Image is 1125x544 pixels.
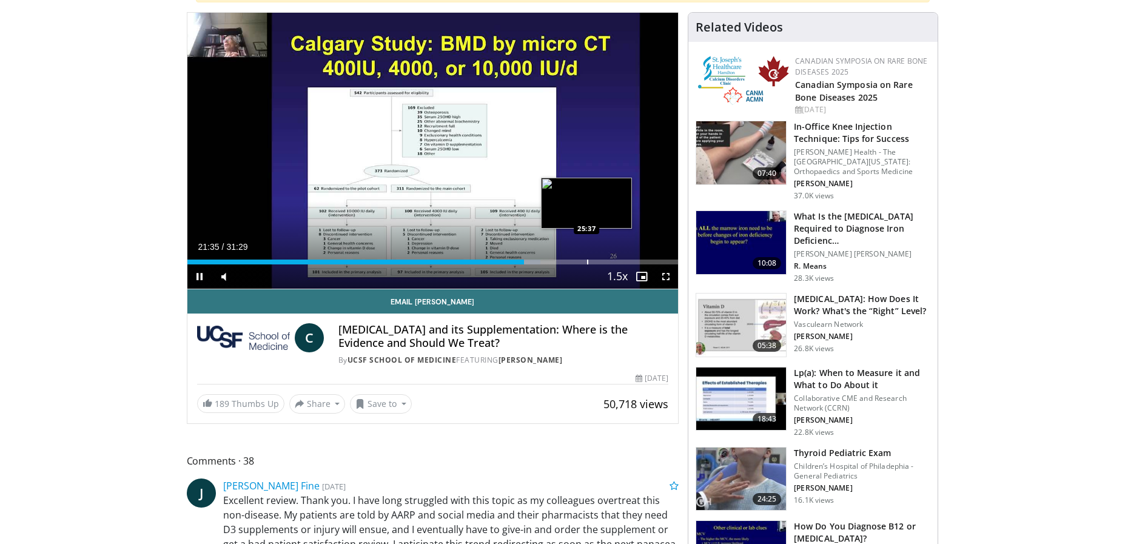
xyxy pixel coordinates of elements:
[753,413,782,425] span: 18:43
[187,260,679,264] div: Progress Bar
[696,447,930,511] a: 24:25 Thyroid Pediatric Exam Children’s Hospital of Philadephia - General Pediatrics [PERSON_NAME...
[794,320,930,329] p: Vasculearn Network
[794,483,930,493] p: [PERSON_NAME]
[605,264,630,289] button: Playback Rate
[222,242,224,252] span: /
[794,428,834,437] p: 22.8K views
[499,355,563,365] a: [PERSON_NAME]
[187,264,212,289] button: Pause
[696,121,786,184] img: 9b54ede4-9724-435c-a780-8950048db540.150x105_q85_crop-smart_upscale.jpg
[187,479,216,508] a: J
[794,179,930,189] p: [PERSON_NAME]
[753,257,782,269] span: 10:08
[794,293,930,317] h3: [MEDICAL_DATA]: How Does It Work? What's the “Right” Level?
[794,495,834,505] p: 16.1K views
[696,367,930,437] a: 18:43 Lp(a): When to Measure it and What to Do About it Collaborative CME and Research Network (C...
[198,242,220,252] span: 21:35
[295,323,324,352] a: C
[794,367,930,391] h3: Lp(a): When to Measure it and What to Do About it
[794,415,930,425] p: [PERSON_NAME]
[197,323,290,352] img: UCSF School of Medicine
[696,368,786,431] img: 7a20132b-96bf-405a-bedd-783937203c38.150x105_q85_crop-smart_upscale.jpg
[795,79,913,103] a: Canadian Symposia on Rare Bone Diseases 2025
[187,13,679,289] video-js: Video Player
[794,261,930,271] p: R. Means
[541,178,632,229] img: image.jpeg
[794,447,930,459] h3: Thyroid Pediatric Exam
[197,394,284,413] a: 189 Thumbs Up
[338,323,668,349] h4: [MEDICAL_DATA] and its Supplementation: Where is the Evidence and Should We Treat?
[696,294,786,357] img: 8daf03b8-df50-44bc-88e2-7c154046af55.150x105_q85_crop-smart_upscale.jpg
[795,56,927,77] a: Canadian Symposia on Rare Bone Diseases 2025
[794,147,930,176] p: [PERSON_NAME] Health - The [GEOGRAPHIC_DATA][US_STATE]: Orthopaedics and Sports Medicine
[795,104,928,115] div: [DATE]
[696,210,930,283] a: 10:08 What Is the [MEDICAL_DATA] Required to Diagnose Iron Deficienc… [PERSON_NAME] [PERSON_NAME]...
[350,394,412,414] button: Save to
[212,264,236,289] button: Mute
[223,479,320,492] a: [PERSON_NAME] Fine
[794,249,930,259] p: [PERSON_NAME] [PERSON_NAME]
[794,332,930,341] p: [PERSON_NAME]
[696,293,930,357] a: 05:38 [MEDICAL_DATA]: How Does It Work? What's the “Right” Level? Vasculearn Network [PERSON_NAME...
[794,462,930,481] p: Children’s Hospital of Philadephia - General Pediatrics
[794,274,834,283] p: 28.3K views
[696,211,786,274] img: 15adaf35-b496-4260-9f93-ea8e29d3ece7.150x105_q85_crop-smart_upscale.jpg
[794,121,930,145] h3: In-Office Knee Injection Technique: Tips for Success
[348,355,457,365] a: UCSF School of Medicine
[696,20,783,35] h4: Related Videos
[654,264,678,289] button: Fullscreen
[322,481,346,492] small: [DATE]
[794,210,930,247] h3: What Is the [MEDICAL_DATA] Required to Diagnose Iron Deficienc…
[753,493,782,505] span: 24:25
[794,344,834,354] p: 26.8K views
[698,56,789,105] img: 59b7dea3-8883-45d6-a110-d30c6cb0f321.png.150x105_q85_autocrop_double_scale_upscale_version-0.2.png
[753,167,782,180] span: 07:40
[187,289,679,314] a: Email [PERSON_NAME]
[630,264,654,289] button: Enable picture-in-picture mode
[696,448,786,511] img: 576742cb-950f-47b1-b49b-8023242b3cfa.150x105_q85_crop-smart_upscale.jpg
[187,453,679,469] span: Comments 38
[338,355,668,366] div: By FEATURING
[603,397,668,411] span: 50,718 views
[696,121,930,201] a: 07:40 In-Office Knee Injection Technique: Tips for Success [PERSON_NAME] Health - The [GEOGRAPHIC...
[215,398,229,409] span: 189
[636,373,668,384] div: [DATE]
[289,394,346,414] button: Share
[794,191,834,201] p: 37.0K views
[226,242,247,252] span: 31:29
[794,394,930,413] p: Collaborative CME and Research Network (CCRN)
[753,340,782,352] span: 05:38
